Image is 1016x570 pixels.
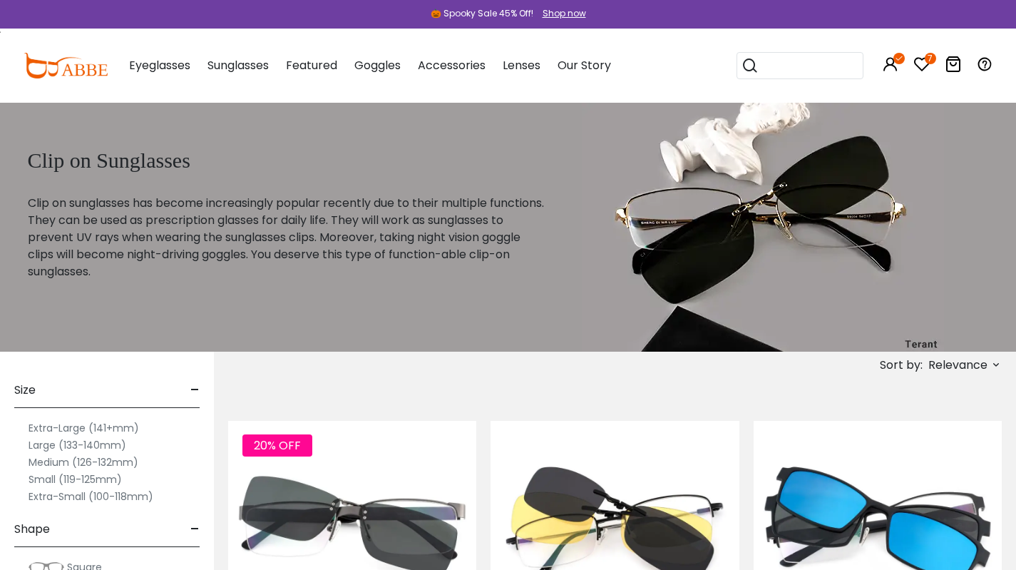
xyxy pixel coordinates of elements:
[535,7,586,19] a: Shop now
[286,57,337,73] span: Featured
[431,7,533,20] div: 🎃 Spooky Sale 45% Off!
[29,454,138,471] label: Medium (126-132mm)
[558,57,611,73] span: Our Story
[190,512,200,546] span: -
[29,437,126,454] label: Large (133-140mm)
[24,53,108,78] img: abbeglasses.com
[29,488,153,505] label: Extra-Small (100-118mm)
[354,57,401,73] span: Goggles
[418,57,486,73] span: Accessories
[880,357,923,373] span: Sort by:
[14,512,50,546] span: Shape
[28,195,547,280] p: Clip on sunglasses has become increasingly popular recently due to their multiple functions. They...
[928,352,987,378] span: Relevance
[29,471,122,488] label: Small (119-125mm)
[503,57,540,73] span: Lenses
[543,7,586,20] div: Shop now
[913,58,930,75] a: 7
[129,57,190,73] span: Eyeglasses
[28,148,547,173] h1: Clip on Sunglasses
[29,419,139,437] label: Extra-Large (141+mm)
[190,373,200,407] span: -
[242,434,312,457] span: 20% OFF
[207,57,269,73] span: Sunglasses
[925,53,936,64] i: 7
[14,373,36,407] span: Size
[582,102,944,352] img: clip on sunglasses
